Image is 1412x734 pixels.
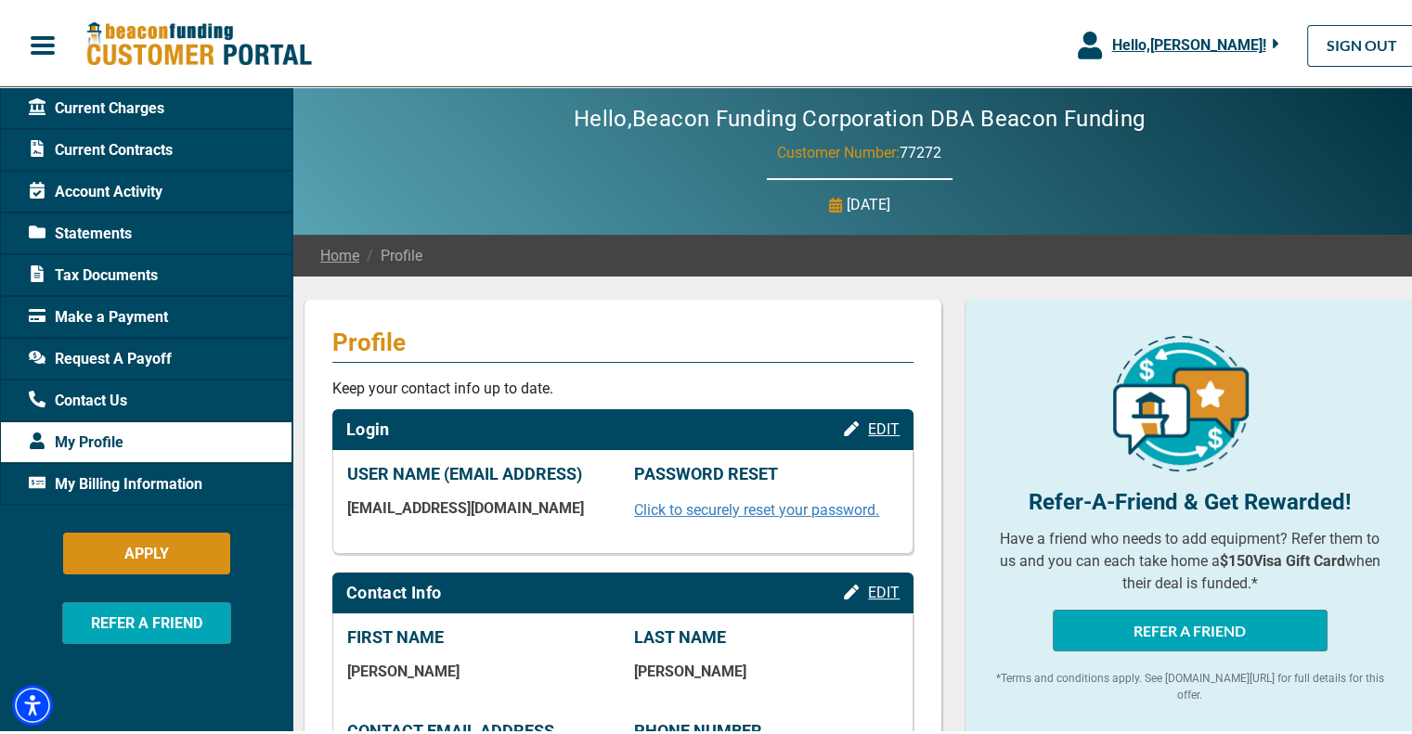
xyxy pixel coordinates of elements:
p: *Terms and conditions apply. See [DOMAIN_NAME][URL] for full details for this offer. [993,666,1386,700]
img: refer-a-friend-icon.png [1113,332,1249,468]
span: Tax Documents [29,261,158,283]
button: APPLY [63,529,230,571]
b: $150 Visa Gift Card [1220,548,1345,566]
span: EDIT [868,580,900,598]
p: [PERSON_NAME] [347,659,612,676]
h2: Hello, Beacon Funding Corporation DBA Beacon Funding [518,102,1200,129]
span: 77272 [900,140,941,158]
span: Current Charges [29,94,164,116]
span: Request A Payoff [29,344,172,367]
span: Hello, [PERSON_NAME] ! [1111,32,1265,50]
button: REFER A FRIEND [62,599,231,640]
span: Account Activity [29,177,162,200]
p: Refer-A-Friend & Get Rewarded! [993,482,1386,515]
span: Customer Number: [777,140,900,158]
p: [EMAIL_ADDRESS][DOMAIN_NAME] [347,496,612,513]
p: PASSWORD RESET [634,460,899,481]
span: My Profile [29,428,123,450]
span: Statements [29,219,132,241]
span: EDIT [868,417,900,434]
p: Keep your contact info up to date. [332,374,913,396]
h2: Login [346,416,390,436]
button: REFER A FRIEND [1053,606,1328,648]
a: Click to securely reset your password. [634,497,879,515]
p: LAST NAME [634,624,899,644]
span: My Billing Information [29,470,202,492]
p: Have a friend who needs to add equipment? Refer them to us and you can each take home a when thei... [993,524,1386,591]
span: Contact Us [29,386,127,408]
span: Current Contracts [29,135,173,158]
p: [DATE] [847,190,890,212]
h2: Contact Info [346,579,441,599]
span: Profile [359,241,422,264]
p: FIRST NAME [347,624,612,644]
p: [PERSON_NAME] [634,659,899,676]
p: USER NAME (EMAIL ADDRESS) [347,460,612,481]
div: Accessibility Menu [12,681,53,722]
p: Profile [332,324,913,354]
span: Make a Payment [29,303,168,325]
img: Beacon Funding Customer Portal Logo [85,18,312,65]
a: Home [320,241,359,264]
